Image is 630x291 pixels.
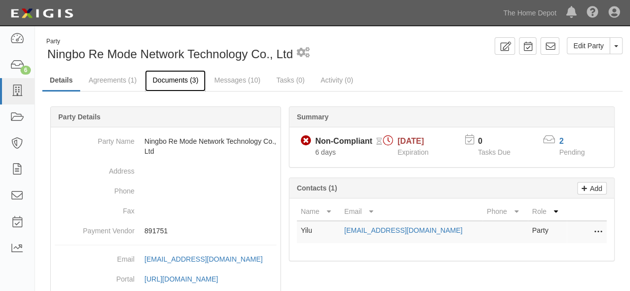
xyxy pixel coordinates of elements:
span: Expiration [397,148,428,156]
a: Activity (0) [313,70,361,90]
a: [EMAIL_ADDRESS][DOMAIN_NAME] [144,255,273,263]
i: Help Center - Complianz [587,7,599,19]
span: Pending [559,148,585,156]
dt: Email [55,249,134,264]
b: Party Details [58,113,101,121]
td: Party [528,221,567,243]
span: Ningbo Re Mode Network Technology Co., Ltd [47,47,293,61]
dt: Party Name [55,131,134,146]
div: 6 [20,66,31,75]
p: Add [587,183,602,194]
a: Tasks (0) [269,70,312,90]
p: 0 [478,136,522,147]
b: Contacts (1) [297,184,337,192]
a: Documents (3) [145,70,206,92]
p: 891751 [144,226,276,236]
a: Messages (10) [207,70,268,90]
i: Non-Compliant [301,136,311,146]
th: Phone [483,202,528,221]
a: Add [577,182,607,194]
td: Yilu [297,221,340,243]
div: [EMAIL_ADDRESS][DOMAIN_NAME] [144,254,262,264]
th: Role [528,202,567,221]
dd: Ningbo Re Mode Network Technology Co., Ltd [55,131,276,161]
div: Non-Compliant [315,136,373,147]
div: Ningbo Re Mode Network Technology Co., Ltd [42,37,325,63]
a: Agreements (1) [81,70,144,90]
dt: Payment Vendor [55,221,134,236]
dt: Address [55,161,134,176]
a: Edit Party [567,37,610,54]
dt: Phone [55,181,134,196]
dt: Fax [55,201,134,216]
th: Email [340,202,483,221]
div: Party [46,37,293,46]
a: The Home Depot [498,3,561,23]
i: 1 scheduled workflow [297,48,310,58]
span: Tasks Due [478,148,510,156]
dt: Portal [55,269,134,284]
b: Summary [297,113,329,121]
img: logo-5460c22ac91f19d4615b14bd174203de0afe785f0fc80cf4dbbc73dc1793850b.png [7,4,76,22]
a: 2 [559,137,564,145]
i: Pending Review [376,138,381,145]
a: [EMAIL_ADDRESS][DOMAIN_NAME] [344,226,462,234]
span: Since 09/18/2025 [315,148,336,156]
a: [URL][DOMAIN_NAME] [144,275,229,283]
th: Name [297,202,340,221]
a: Details [42,70,80,92]
span: [DATE] [397,137,424,145]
